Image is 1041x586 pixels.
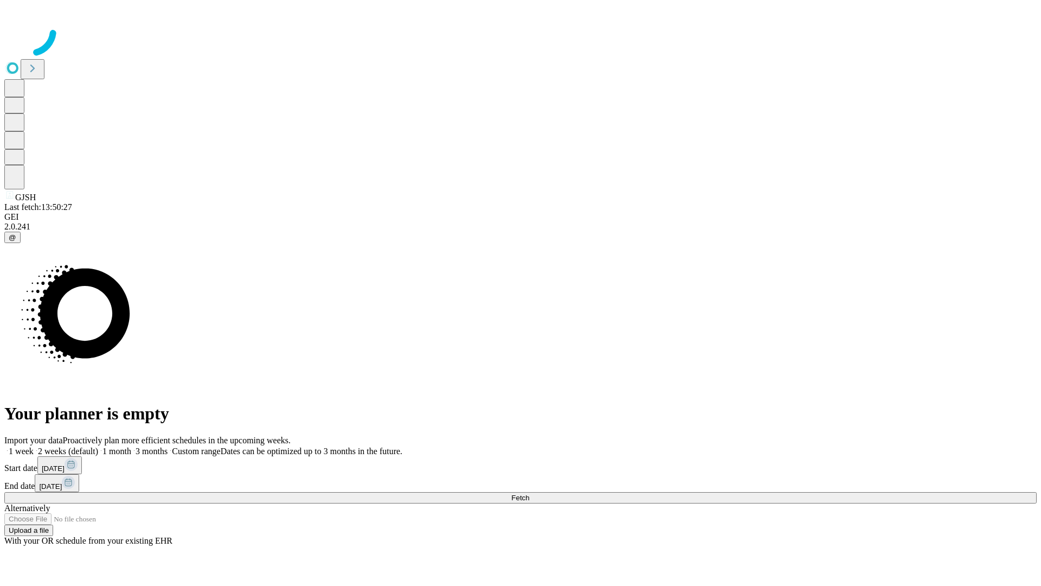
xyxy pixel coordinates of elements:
[9,447,34,456] span: 1 week
[221,447,402,456] span: Dates can be optimized up to 3 months in the future.
[4,525,53,536] button: Upload a file
[39,482,62,491] span: [DATE]
[102,447,131,456] span: 1 month
[4,436,63,445] span: Import your data
[136,447,168,456] span: 3 months
[38,447,98,456] span: 2 weeks (default)
[4,404,1037,424] h1: Your planner is empty
[4,474,1037,492] div: End date
[63,436,291,445] span: Proactively plan more efficient schedules in the upcoming weeks.
[42,464,65,473] span: [DATE]
[9,233,16,241] span: @
[4,536,172,545] span: With your OR schedule from your existing EHR
[4,212,1037,222] div: GEI
[4,232,21,243] button: @
[4,456,1037,474] div: Start date
[4,202,72,212] span: Last fetch: 13:50:27
[37,456,82,474] button: [DATE]
[172,447,220,456] span: Custom range
[35,474,79,492] button: [DATE]
[4,222,1037,232] div: 2.0.241
[4,504,50,513] span: Alternatively
[511,494,529,502] span: Fetch
[4,492,1037,504] button: Fetch
[15,193,36,202] span: GJSH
